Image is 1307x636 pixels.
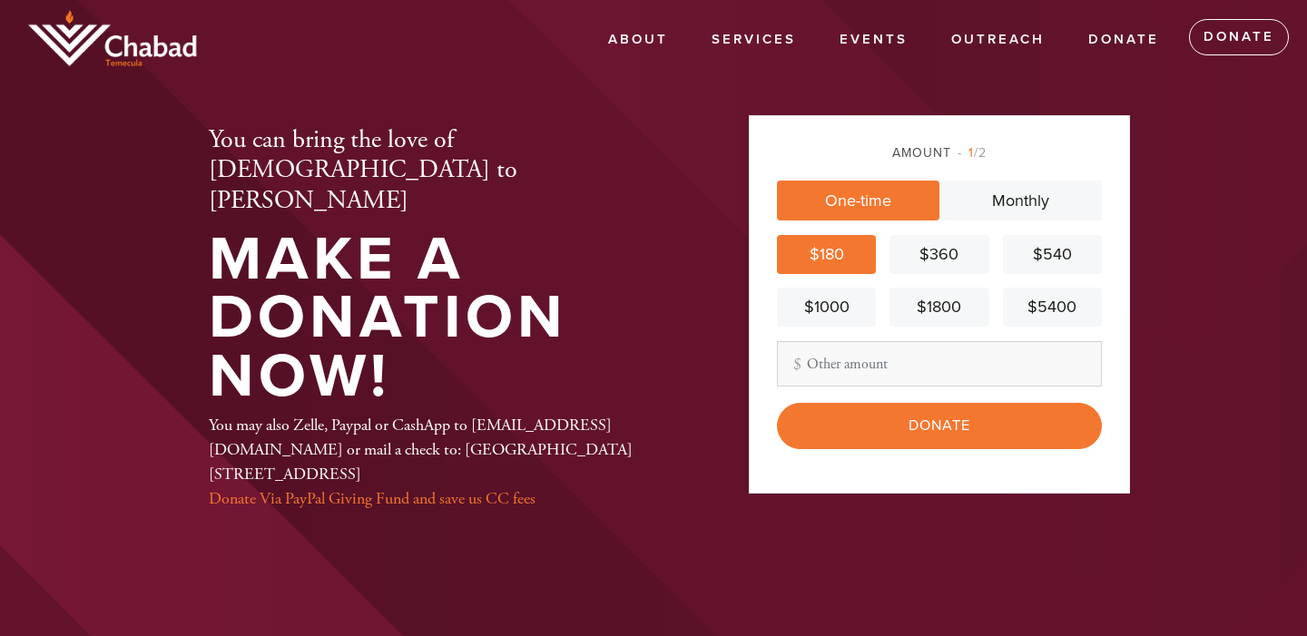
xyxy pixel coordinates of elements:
a: $180 [777,235,876,274]
h1: Make a Donation Now! [209,230,690,406]
a: Donate Via PayPal Giving Fund and save us CC fees [209,488,536,509]
a: Outreach [938,23,1058,57]
a: Monthly [939,181,1102,220]
h2: You can bring the love of [DEMOGRAPHIC_DATA] to [PERSON_NAME] [209,125,690,217]
div: $180 [784,242,869,267]
a: $1800 [889,288,988,327]
a: Donate [1189,19,1289,55]
span: /2 [958,145,987,161]
a: $1000 [777,288,876,327]
span: 1 [968,145,974,161]
img: Temecula-orange-cropped.gif [27,9,200,67]
div: $360 [897,242,981,267]
div: Amount [777,143,1102,162]
a: $5400 [1003,288,1102,327]
a: $360 [889,235,988,274]
a: One-time [777,181,939,220]
div: $1800 [897,295,981,319]
a: Events [826,23,921,57]
a: $540 [1003,235,1102,274]
input: Other amount [777,341,1102,386]
div: $1000 [784,295,869,319]
div: $5400 [1010,295,1095,319]
a: Services [698,23,810,57]
div: You may also Zelle, Paypal or CashApp to [EMAIL_ADDRESS][DOMAIN_NAME] or mail a check to: [GEOGRA... [209,413,690,511]
a: About [595,23,682,57]
input: Donate [777,403,1102,448]
div: $540 [1010,242,1095,267]
a: Donate [1075,23,1173,57]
